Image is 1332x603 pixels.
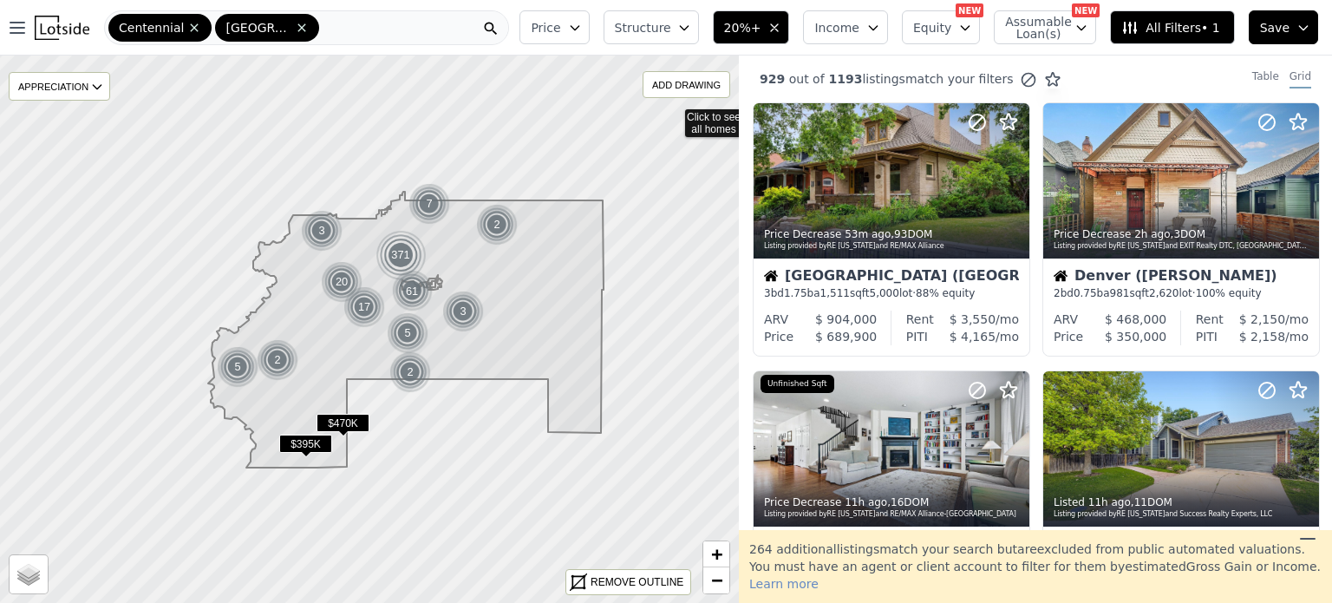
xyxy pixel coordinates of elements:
[408,183,451,225] img: g1.png
[1054,286,1309,300] div: 2 bd 0.75 ba sqft lot · 100% equity
[476,204,518,246] div: 2
[519,10,589,44] button: Price
[820,287,850,299] span: 1,511
[1260,19,1290,36] span: Save
[1054,227,1310,241] div: Price Decrease , 3 DOM
[343,286,386,328] img: g1.png
[803,10,888,44] button: Income
[1134,228,1170,240] time: 2025-09-29 14:40
[845,496,887,508] time: 2025-09-29 06:00
[1110,10,1234,44] button: All Filters• 1
[615,19,670,36] span: Structure
[753,102,1028,357] a: Price Decrease 53m ago,93DOMListing provided byRE [US_STATE]and RE/MAX AllianceHouse[GEOGRAPHIC_D...
[35,16,89,40] img: Lotside
[739,70,1061,88] div: out of listings
[1239,330,1285,344] span: $ 2,158
[761,375,834,394] div: Unfinished Sqft
[1105,330,1166,344] span: $ 350,000
[764,286,1019,300] div: 3 bd 1.75 ba sqft lot · 88% equity
[321,261,362,303] div: 20
[279,435,332,453] span: $395K
[225,19,291,36] span: [GEOGRAPHIC_DATA]-[GEOGRAPHIC_DATA]-[GEOGRAPHIC_DATA]
[389,351,432,393] img: g1.png
[257,339,299,381] img: g1.png
[591,574,683,590] div: REMOVE OUTLINE
[1196,311,1224,328] div: Rent
[1054,269,1068,283] img: House
[390,269,435,313] img: g2.png
[390,269,434,313] div: 61
[703,541,729,567] a: Zoom in
[739,530,1332,603] div: 264 additional listing s match your search but are excluded from public automated valuations. You...
[10,555,48,593] a: Layers
[764,495,1021,509] div: Price Decrease , 16 DOM
[815,330,877,344] span: $ 689,900
[279,435,332,460] div: $395K
[217,346,259,388] img: g1.png
[387,312,428,354] div: 5
[217,346,258,388] div: 5
[317,414,369,432] span: $470K
[764,227,1021,241] div: Price Decrease , 93 DOM
[1196,328,1218,345] div: PITI
[845,228,891,240] time: 2025-09-29 15:43
[760,72,785,86] span: 929
[343,286,385,328] div: 17
[913,19,951,36] span: Equity
[1054,509,1310,520] div: Listing provided by RE [US_STATE] and Success Realty Experts, LLC
[301,210,343,252] img: g1.png
[815,312,877,326] span: $ 904,000
[1054,311,1078,328] div: ARV
[389,351,431,393] div: 2
[713,10,790,44] button: 20%+
[1054,495,1310,509] div: Listed , 11 DOM
[1249,10,1318,44] button: Save
[764,269,1019,286] div: [GEOGRAPHIC_DATA] ([GEOGRAPHIC_DATA])
[1105,312,1166,326] span: $ 468,000
[928,328,1019,345] div: /mo
[643,72,729,97] div: ADD DRAWING
[905,70,1014,88] span: match your filters
[906,328,928,345] div: PITI
[1252,69,1279,88] div: Table
[1290,69,1311,88] div: Grid
[476,204,519,246] img: g1.png
[711,543,722,565] span: +
[408,183,450,225] div: 7
[764,509,1021,520] div: Listing provided by RE [US_STATE] and RE/MAX Alliance-[GEOGRAPHIC_DATA]
[301,210,343,252] div: 3
[950,312,996,326] span: $ 3,550
[442,291,484,332] div: 3
[870,287,899,299] span: 5,000
[956,3,983,17] div: NEW
[257,339,298,381] div: 2
[764,241,1021,252] div: Listing provided by RE [US_STATE] and RE/MAX Alliance
[825,72,863,86] span: 1193
[1121,19,1219,36] span: All Filters • 1
[906,311,934,328] div: Rent
[375,229,428,281] img: g5.png
[764,269,778,283] img: House
[1088,496,1131,508] time: 2025-09-29 02:32
[1005,16,1061,40] span: Assumable Loan(s)
[317,414,369,439] div: $470K
[387,312,429,354] img: g1.png
[119,19,184,36] span: Centennial
[711,569,722,591] span: −
[764,311,788,328] div: ARV
[934,311,1019,328] div: /mo
[1054,241,1310,252] div: Listing provided by RE [US_STATE] and EXIT Realty DTC, [GEOGRAPHIC_DATA], [GEOGRAPHIC_DATA].
[814,19,859,36] span: Income
[724,19,761,36] span: 20%+
[749,577,819,591] span: Learn more
[1239,312,1285,326] span: $ 2,150
[950,330,996,344] span: $ 4,165
[1224,311,1309,328] div: /mo
[9,72,110,101] div: APPRECIATION
[531,19,560,36] span: Price
[604,10,699,44] button: Structure
[1110,287,1130,299] span: 981
[1072,3,1100,17] div: NEW
[1042,102,1318,357] a: Price Decrease 2h ago,3DOMListing provided byRE [US_STATE]and EXIT Realty DTC, [GEOGRAPHIC_DATA],...
[442,291,485,332] img: g1.png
